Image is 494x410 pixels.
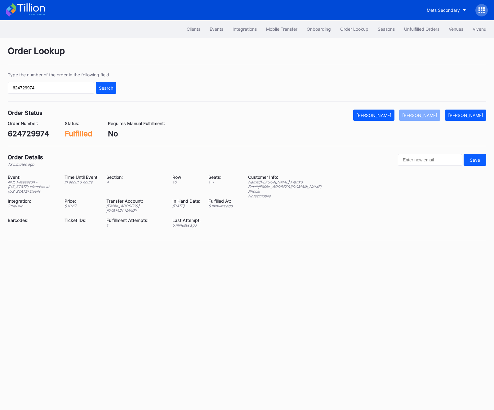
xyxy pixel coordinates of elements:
[464,154,486,166] button: Save
[373,23,399,35] button: Seasons
[302,23,336,35] button: Onboarding
[473,26,486,32] div: Vivenu
[65,174,99,180] div: Time Until Event:
[8,162,43,167] div: 13 minutes ago
[106,204,165,213] div: [EMAIL_ADDRESS][DOMAIN_NAME]
[8,218,57,223] div: Barcodes:
[208,204,233,208] div: 5 minutes ago
[8,46,486,64] div: Order Lookup
[8,72,116,77] div: Type the number of the order in the following field
[8,121,49,126] div: Order Number:
[8,180,57,194] div: NHL Preseason - [US_STATE] Islanders at [US_STATE] Devils
[210,26,223,32] div: Events
[266,26,297,32] div: Mobile Transfer
[8,204,57,208] div: StubHub
[182,23,205,35] button: Clients
[307,26,331,32] div: Onboarding
[8,82,94,94] input: GT59662
[8,198,57,204] div: Integration:
[106,218,165,223] div: Fulfillment Attempts:
[172,218,201,223] div: Last Attempt:
[402,113,437,118] div: [PERSON_NAME]
[65,198,99,204] div: Price:
[96,82,116,94] button: Search
[248,184,321,189] div: Email: [EMAIL_ADDRESS][DOMAIN_NAME]
[233,26,257,32] div: Integrations
[65,180,99,184] div: in about 3 hours
[108,121,165,126] div: Requires Manual Fulfillment:
[172,204,201,208] div: [DATE]
[8,110,42,116] div: Order Status
[99,85,113,91] div: Search
[248,189,321,194] div: Phone:
[172,180,201,184] div: 10
[468,23,491,35] button: Vivenu
[356,113,391,118] div: [PERSON_NAME]
[172,174,201,180] div: Row:
[399,23,444,35] button: Unfulfilled Orders
[378,26,395,32] div: Seasons
[445,110,486,121] button: [PERSON_NAME]
[106,174,165,180] div: Section:
[399,110,440,121] button: [PERSON_NAME]
[404,26,439,32] div: Unfulfilled Orders
[449,26,463,32] div: Venues
[353,110,394,121] button: [PERSON_NAME]
[208,180,233,184] div: 1 - 1
[248,194,321,198] div: Notes: mobile
[208,174,233,180] div: Seats:
[65,218,99,223] div: Ticket IDs:
[65,204,99,208] div: $ 10.67
[172,198,201,204] div: In Hand Date:
[340,26,368,32] div: Order Lookup
[187,26,200,32] div: Clients
[8,129,49,138] div: 624729974
[398,154,462,166] input: Enter new email
[248,174,321,180] div: Customer Info:
[228,23,261,35] button: Integrations
[444,23,468,35] button: Venues
[8,174,57,180] div: Event:
[65,121,92,126] div: Status:
[427,7,460,13] div: Mets Secondary
[106,180,165,184] div: 4
[106,223,165,228] div: 1
[208,198,233,204] div: Fulfilled At:
[106,198,165,204] div: Transfer Account:
[448,113,483,118] div: [PERSON_NAME]
[261,23,302,35] button: Mobile Transfer
[108,129,165,138] div: No
[205,23,228,35] button: Events
[8,154,43,160] div: Order Details
[248,180,321,184] div: Name: [PERSON_NAME] Pranko
[65,129,92,138] div: Fulfilled
[422,4,471,16] button: Mets Secondary
[336,23,373,35] button: Order Lookup
[470,157,480,163] div: Save
[172,223,201,228] div: 5 minutes ago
